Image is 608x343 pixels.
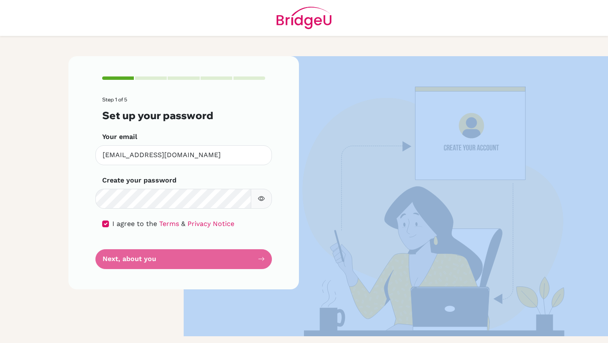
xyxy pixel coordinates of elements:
[181,220,185,228] span: &
[112,220,157,228] span: I agree to the
[102,109,265,122] h3: Set up your password
[102,132,137,142] label: Your email
[102,175,176,185] label: Create your password
[102,96,127,103] span: Step 1 of 5
[95,145,272,165] input: Insert your email*
[187,220,234,228] a: Privacy Notice
[159,220,179,228] a: Terms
